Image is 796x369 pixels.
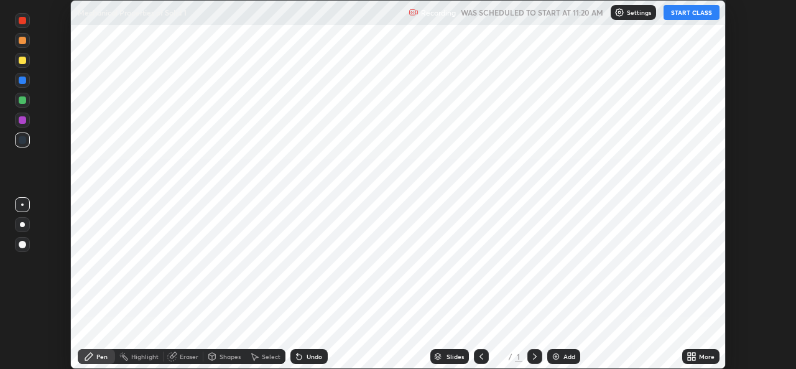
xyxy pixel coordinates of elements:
div: More [699,353,715,360]
p: Recording [421,8,456,17]
img: recording.375f2c34.svg [409,7,419,17]
div: Highlight [131,353,159,360]
div: Undo [307,353,322,360]
img: class-settings-icons [614,7,624,17]
div: Add [563,353,575,360]
div: Slides [447,353,464,360]
div: 1 [515,351,522,362]
button: START CLASS [664,5,720,20]
div: Pen [96,353,108,360]
p: Settings [627,9,651,16]
div: / [509,353,512,360]
div: Eraser [180,353,198,360]
div: Shapes [220,353,241,360]
h5: WAS SCHEDULED TO START AT 11:20 AM [461,7,603,18]
p: Mechanical Properties of Solid 1 [78,7,187,17]
img: add-slide-button [551,352,561,362]
div: Select [262,353,280,360]
div: 1 [494,353,506,360]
